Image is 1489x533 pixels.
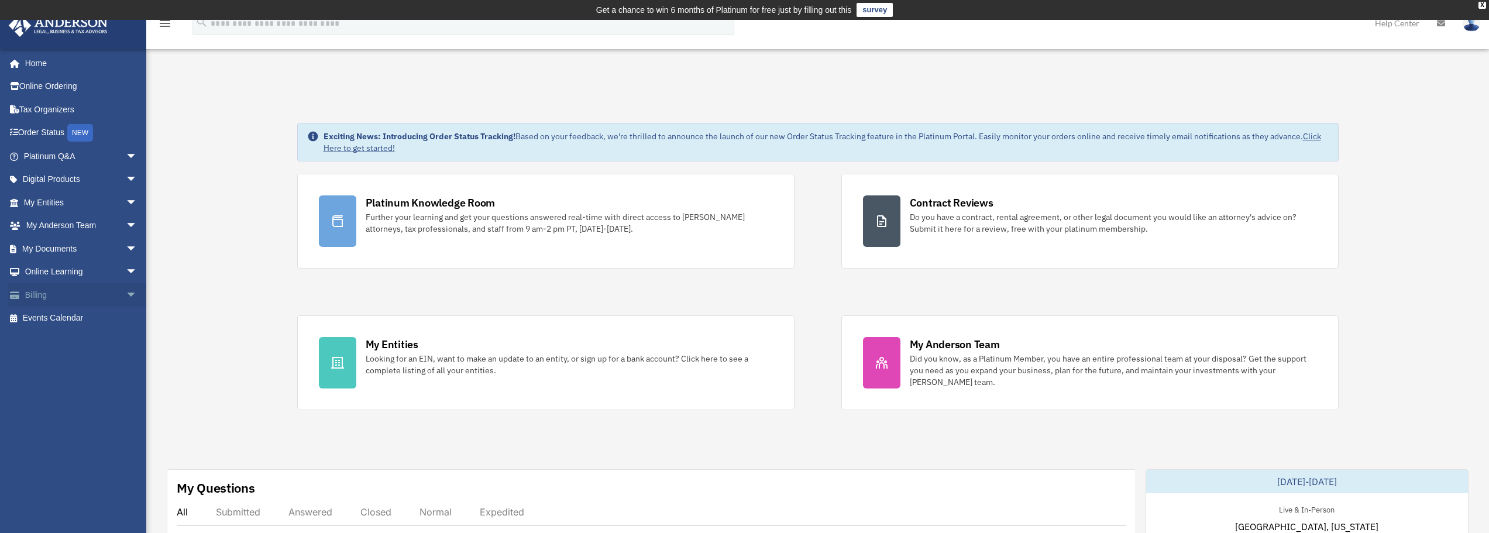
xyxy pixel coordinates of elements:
a: Digital Productsarrow_drop_down [8,168,155,191]
div: Normal [419,506,452,518]
a: My Anderson Teamarrow_drop_down [8,214,155,238]
div: Answered [288,506,332,518]
a: survey [857,3,893,17]
a: My Documentsarrow_drop_down [8,237,155,260]
a: menu [158,20,172,30]
div: close [1478,2,1486,9]
strong: Exciting News: Introducing Order Status Tracking! [324,131,515,142]
img: Anderson Advisors Platinum Portal [5,14,111,37]
img: User Pic [1463,15,1480,32]
span: arrow_drop_down [126,191,149,215]
div: Based on your feedback, we're thrilled to announce the launch of our new Order Status Tracking fe... [324,130,1329,154]
div: Closed [360,506,391,518]
div: Expedited [480,506,524,518]
a: Platinum Q&Aarrow_drop_down [8,145,155,168]
span: arrow_drop_down [126,260,149,284]
div: [DATE]-[DATE] [1146,470,1468,493]
div: Platinum Knowledge Room [366,195,496,210]
a: Billingarrow_drop_down [8,283,155,307]
div: My Questions [177,479,255,497]
a: My Entities Looking for an EIN, want to make an update to an entity, or sign up for a bank accoun... [297,315,795,410]
span: arrow_drop_down [126,283,149,307]
span: arrow_drop_down [126,214,149,238]
i: search [195,16,208,29]
a: Online Ordering [8,75,155,98]
a: My Anderson Team Did you know, as a Platinum Member, you have an entire professional team at your... [841,315,1339,410]
div: My Entities [366,337,418,352]
div: Do you have a contract, rental agreement, or other legal document you would like an attorney's ad... [910,211,1317,235]
span: arrow_drop_down [126,145,149,169]
div: Further your learning and get your questions answered real-time with direct access to [PERSON_NAM... [366,211,773,235]
div: All [177,506,188,518]
div: Contract Reviews [910,195,993,210]
div: My Anderson Team [910,337,1000,352]
a: Click Here to get started! [324,131,1321,153]
div: NEW [67,124,93,142]
a: Platinum Knowledge Room Further your learning and get your questions answered real-time with dire... [297,174,795,269]
span: arrow_drop_down [126,168,149,192]
div: Live & In-Person [1270,503,1344,515]
div: Get a chance to win 6 months of Platinum for free just by filling out this [596,3,852,17]
a: Tax Organizers [8,98,155,121]
a: Events Calendar [8,307,155,330]
a: My Entitiesarrow_drop_down [8,191,155,214]
a: Home [8,51,149,75]
div: Did you know, as a Platinum Member, you have an entire professional team at your disposal? Get th... [910,353,1317,388]
a: Order StatusNEW [8,121,155,145]
div: Looking for an EIN, want to make an update to an entity, or sign up for a bank account? Click her... [366,353,773,376]
a: Contract Reviews Do you have a contract, rental agreement, or other legal document you would like... [841,174,1339,269]
i: menu [158,16,172,30]
span: arrow_drop_down [126,237,149,261]
div: Submitted [216,506,260,518]
a: Online Learningarrow_drop_down [8,260,155,284]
